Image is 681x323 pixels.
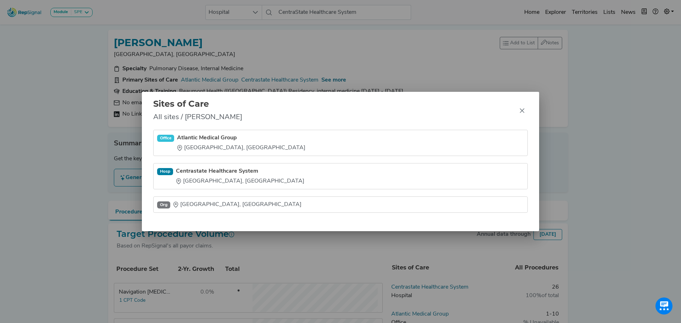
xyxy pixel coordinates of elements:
h2: Sites of Care [153,99,242,109]
span: All sites / [PERSON_NAME] [153,112,242,123]
div: Hosp [157,168,173,175]
a: Centrastate Healthcare System [176,167,304,176]
a: Atlantic Medical Group [177,134,305,142]
button: Close [516,105,528,116]
div: Org [157,201,170,208]
div: [GEOGRAPHIC_DATA], [GEOGRAPHIC_DATA] [173,200,301,209]
div: [GEOGRAPHIC_DATA], [GEOGRAPHIC_DATA] [177,144,305,152]
div: Office [157,135,174,142]
div: [GEOGRAPHIC_DATA], [GEOGRAPHIC_DATA] [176,177,304,185]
